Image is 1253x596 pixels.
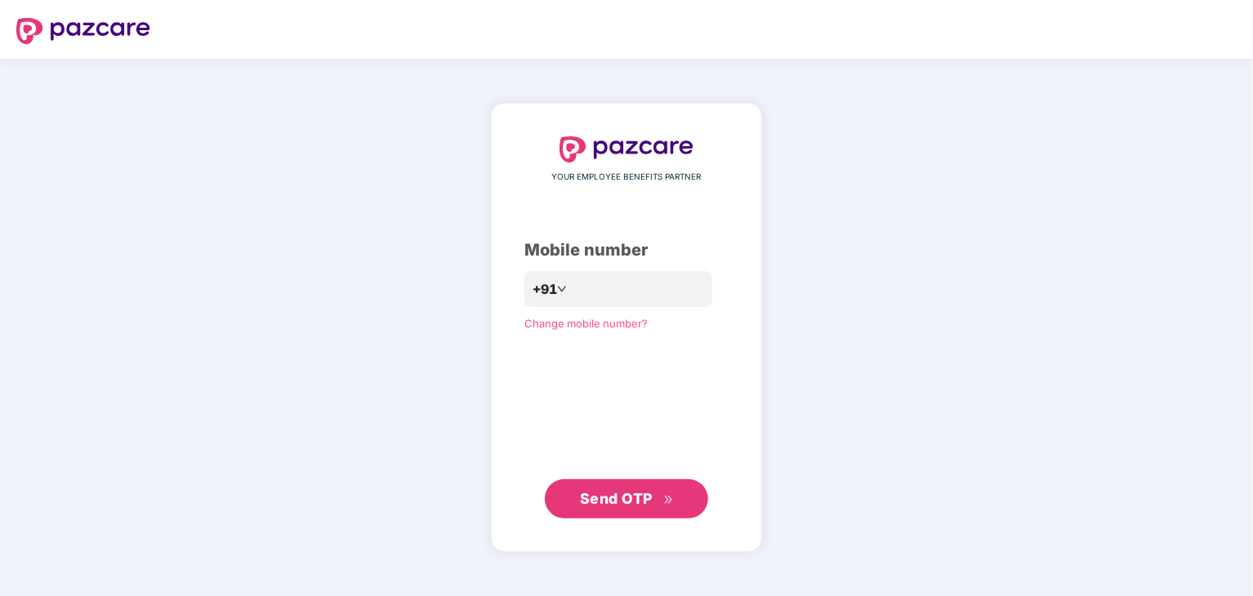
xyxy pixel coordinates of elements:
[560,136,693,162] img: logo
[524,317,648,330] a: Change mobile number?
[533,279,557,300] span: +91
[16,18,150,44] img: logo
[557,284,567,294] span: down
[545,479,708,518] button: Send OTPdouble-right
[552,171,702,184] span: YOUR EMPLOYEE BENEFITS PARTNER
[524,238,729,263] div: Mobile number
[580,490,653,507] span: Send OTP
[663,495,674,505] span: double-right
